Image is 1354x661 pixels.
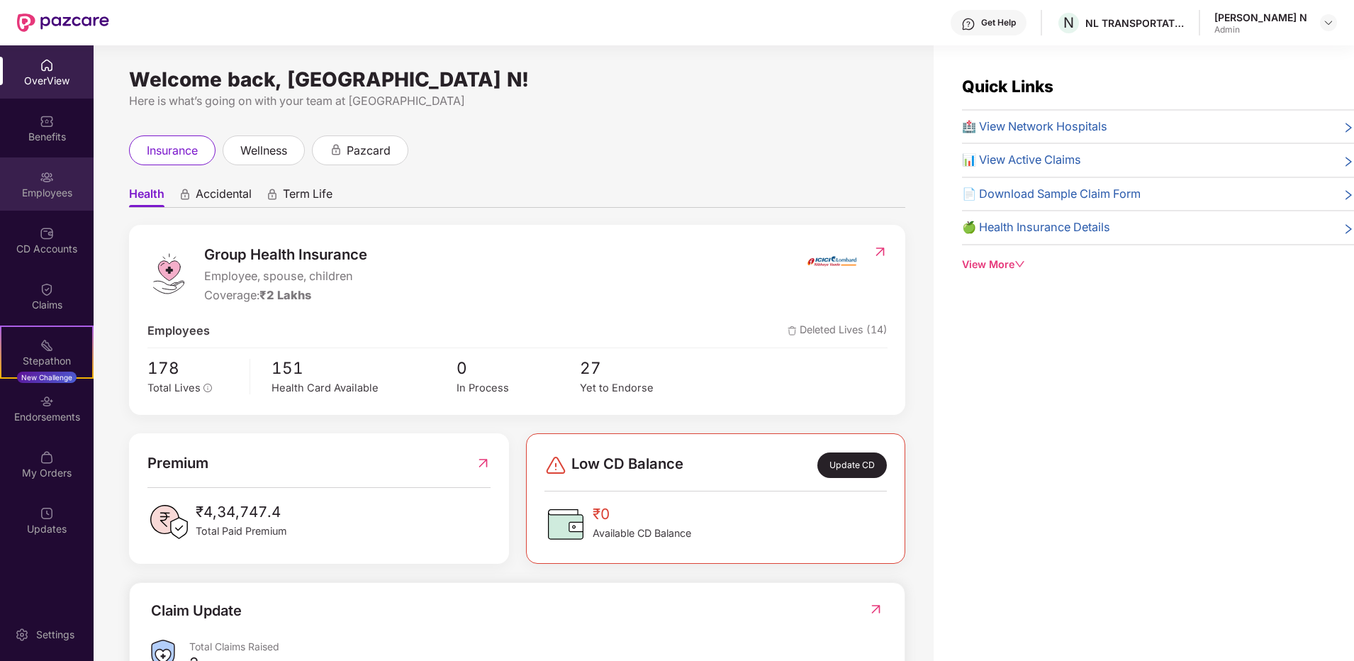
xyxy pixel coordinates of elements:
[962,151,1081,170] span: 📊 View Active Claims
[1323,17,1334,28] img: svg+xml;base64,PHN2ZyBpZD0iRHJvcGRvd24tMzJ4MzIiIHhtbG5zPSJodHRwOi8vd3d3LnczLm9yZy8yMDAwL3N2ZyIgd2...
[147,252,190,295] img: logo
[204,267,367,286] span: Employee, spouse, children
[580,355,703,381] span: 27
[868,602,883,616] img: RedirectIcon
[457,355,580,381] span: 0
[981,17,1016,28] div: Get Help
[17,13,109,32] img: New Pazcare Logo
[129,74,905,85] div: Welcome back, [GEOGRAPHIC_DATA] N!
[240,142,287,160] span: wellness
[873,245,888,259] img: RedirectIcon
[1214,11,1307,24] div: [PERSON_NAME] N
[580,380,703,396] div: Yet to Endorse
[17,372,77,383] div: New Challenge
[40,170,54,184] img: svg+xml;base64,PHN2ZyBpZD0iRW1wbG95ZWVzIiB4bWxucz0iaHR0cDovL3d3dy53My5vcmcvMjAwMC9zdmciIHdpZHRoPS...
[571,452,683,478] span: Low CD Balance
[1343,121,1354,136] span: right
[788,322,888,340] span: Deleted Lives (14)
[457,380,580,396] div: In Process
[259,288,311,302] span: ₹2 Lakhs
[40,338,54,352] img: svg+xml;base64,PHN2ZyB4bWxucz0iaHR0cDovL3d3dy53My5vcmcvMjAwMC9zdmciIHdpZHRoPSIyMSIgaGVpZ2h0PSIyMC...
[544,454,567,477] img: svg+xml;base64,PHN2ZyBpZD0iRGFuZ2VyLTMyeDMyIiB4bWxucz0iaHR0cDovL3d3dy53My5vcmcvMjAwMC9zdmciIHdpZH...
[1343,221,1354,237] span: right
[40,394,54,409] img: svg+xml;base64,PHN2ZyBpZD0iRW5kb3JzZW1lbnRzIiB4bWxucz0iaHR0cDovL3d3dy53My5vcmcvMjAwMC9zdmciIHdpZH...
[147,452,208,474] span: Premium
[40,58,54,72] img: svg+xml;base64,PHN2ZyBpZD0iSG9tZSIgeG1sbnM9Imh0dHA6Ly93d3cudzMub3JnLzIwMDAvc3ZnIiB3aWR0aD0iMjAiIG...
[347,142,391,160] span: pazcard
[129,187,164,207] span: Health
[266,188,279,201] div: animation
[40,114,54,128] img: svg+xml;base64,PHN2ZyBpZD0iQmVuZWZpdHMiIHhtbG5zPSJodHRwOi8vd3d3LnczLm9yZy8yMDAwL3N2ZyIgd2lkdGg9Ij...
[593,526,691,541] span: Available CD Balance
[147,382,201,394] span: Total Lives
[788,326,797,335] img: deleteIcon
[40,226,54,240] img: svg+xml;base64,PHN2ZyBpZD0iQ0RfQWNjb3VudHMiIGRhdGEtbmFtZT0iQ0QgQWNjb3VudHMiIHhtbG5zPSJodHRwOi8vd3...
[272,355,457,381] span: 151
[1085,16,1185,30] div: NL TRANSPORTATION PRIVATE LIMITED
[1063,14,1074,31] span: N
[40,282,54,296] img: svg+xml;base64,PHN2ZyBpZD0iQ2xhaW0iIHhtbG5zPSJodHRwOi8vd3d3LnczLm9yZy8yMDAwL3N2ZyIgd2lkdGg9IjIwIi...
[129,92,905,110] div: Here is what’s going on with your team at [GEOGRAPHIC_DATA]
[40,450,54,465] img: svg+xml;base64,PHN2ZyBpZD0iTXlfT3JkZXJzIiBkYXRhLW5hbWU9Ik15IE9yZGVycyIgeG1sbnM9Imh0dHA6Ly93d3cudz...
[1014,259,1024,269] span: down
[962,257,1354,272] div: View More
[15,628,29,642] img: svg+xml;base64,PHN2ZyBpZD0iU2V0dGluZy0yMHgyMCIgeG1sbnM9Imh0dHA6Ly93d3cudzMub3JnLzIwMDAvc3ZnIiB3aW...
[40,506,54,521] img: svg+xml;base64,PHN2ZyBpZD0iVXBkYXRlZCIgeG1sbnM9Imh0dHA6Ly93d3cudzMub3JnLzIwMDAvc3ZnIiB3aWR0aD0iMj...
[962,185,1141,204] span: 📄 Download Sample Claim Form
[147,501,190,543] img: PaidPremiumIcon
[196,523,287,539] span: Total Paid Premium
[179,188,191,201] div: animation
[330,143,342,156] div: animation
[203,384,212,392] span: info-circle
[147,142,198,160] span: insurance
[147,322,210,340] span: Employees
[204,287,367,305] div: Coverage:
[962,218,1110,237] span: 🍏 Health Insurance Details
[32,628,79,642] div: Settings
[1214,24,1307,35] div: Admin
[544,503,587,545] img: CDBalanceIcon
[962,118,1107,136] span: 🏥 View Network Hospitals
[189,640,883,653] div: Total Claims Raised
[593,503,691,526] span: ₹0
[817,452,886,478] div: Update CD
[283,187,332,207] span: Term Life
[805,243,858,279] img: insurerIcon
[204,243,367,266] span: Group Health Insurance
[476,452,491,474] img: RedirectIcon
[196,187,252,207] span: Accidental
[962,77,1053,96] span: Quick Links
[1343,188,1354,204] span: right
[196,501,287,523] span: ₹4,34,747.4
[272,380,457,396] div: Health Card Available
[151,600,242,622] div: Claim Update
[961,17,975,31] img: svg+xml;base64,PHN2ZyBpZD0iSGVscC0zMngzMiIgeG1sbnM9Imh0dHA6Ly93d3cudzMub3JnLzIwMDAvc3ZnIiB3aWR0aD...
[147,355,240,381] span: 178
[1,354,92,368] div: Stepathon
[1343,154,1354,170] span: right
